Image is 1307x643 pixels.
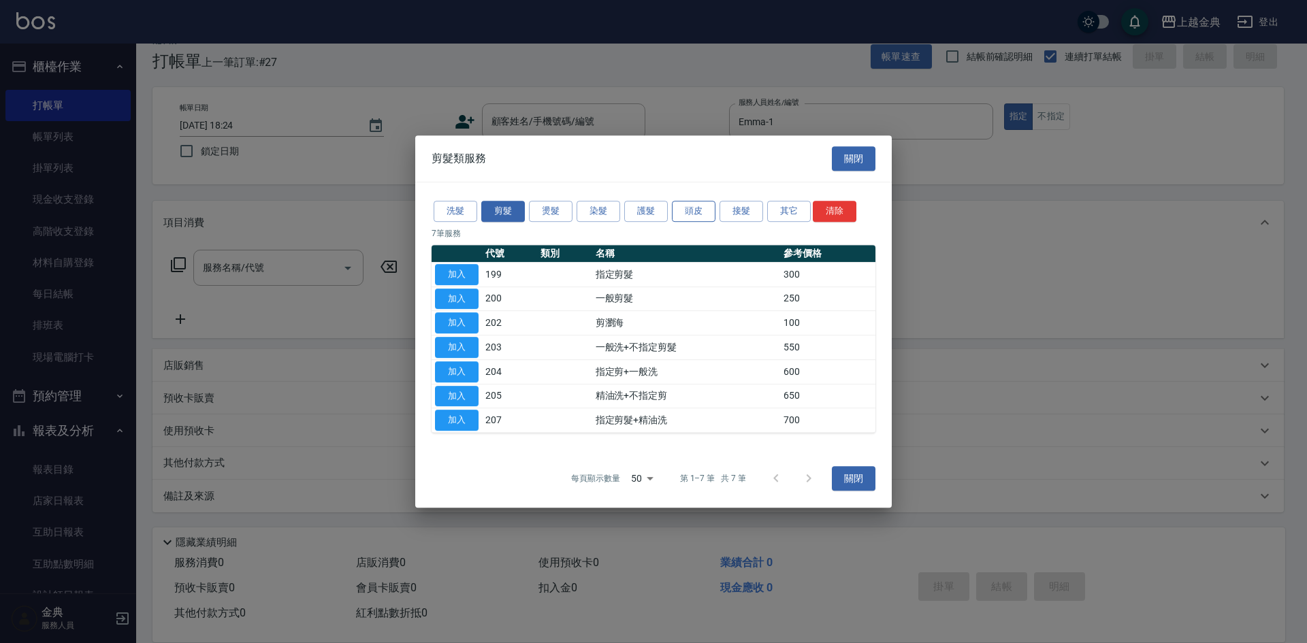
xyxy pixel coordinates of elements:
[780,245,875,263] th: 參考價格
[482,262,537,286] td: 199
[432,152,486,165] span: 剪髮類服務
[435,264,479,285] button: 加入
[482,408,537,433] td: 207
[626,460,658,497] div: 50
[482,245,537,263] th: 代號
[482,335,537,360] td: 203
[434,201,477,222] button: 洗髮
[832,146,875,171] button: 關閉
[592,335,780,360] td: 一般洗+不指定剪髮
[780,335,875,360] td: 550
[780,262,875,286] td: 300
[767,201,811,222] button: 其它
[720,201,763,222] button: 接髮
[482,311,537,335] td: 202
[577,201,620,222] button: 染髮
[481,201,525,222] button: 剪髮
[680,472,746,484] p: 第 1–7 筆 共 7 筆
[592,359,780,384] td: 指定剪+一般洗
[832,466,875,491] button: 關閉
[780,408,875,433] td: 700
[482,384,537,408] td: 205
[537,245,592,263] th: 類別
[624,201,668,222] button: 護髮
[780,286,875,311] td: 250
[592,311,780,335] td: 剪瀏海
[780,384,875,408] td: 650
[529,201,572,222] button: 燙髮
[780,359,875,384] td: 600
[780,311,875,335] td: 100
[435,337,479,358] button: 加入
[672,201,715,222] button: 頭皮
[592,262,780,286] td: 指定剪髮
[435,312,479,333] button: 加入
[592,408,780,433] td: 指定剪髮+精油洗
[432,227,875,240] p: 7 筆服務
[482,286,537,311] td: 200
[435,361,479,382] button: 加入
[592,384,780,408] td: 精油洗+不指定剪
[571,472,620,484] p: 每頁顯示數量
[435,288,479,310] button: 加入
[482,359,537,384] td: 204
[592,245,780,263] th: 名稱
[435,410,479,431] button: 加入
[592,286,780,311] td: 一般剪髮
[813,201,856,222] button: 清除
[435,386,479,407] button: 加入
